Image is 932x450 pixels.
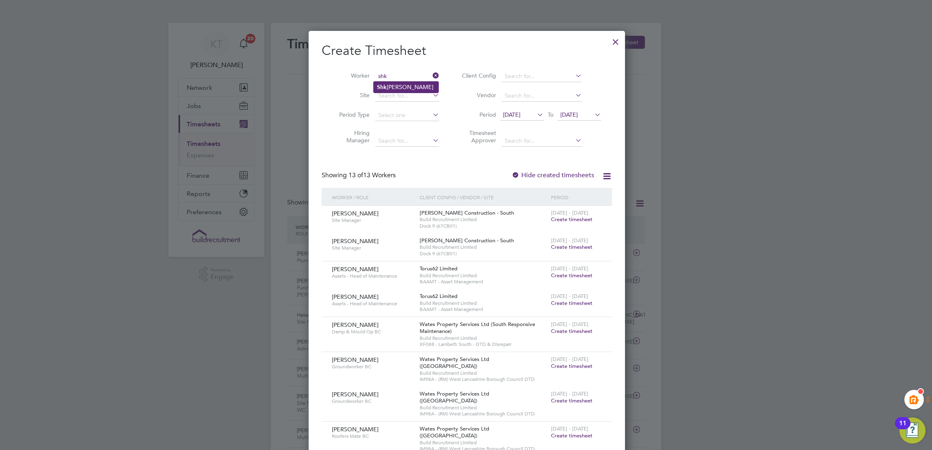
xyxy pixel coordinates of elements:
[420,356,489,370] span: Wates Property Services Ltd ([GEOGRAPHIC_DATA])
[420,265,457,272] span: Torus62 Limited
[332,265,379,273] span: [PERSON_NAME]
[420,209,514,216] span: [PERSON_NAME] Construction - South
[332,433,414,439] span: Roofers Mate BC
[332,391,379,398] span: [PERSON_NAME]
[420,244,547,250] span: Build Recruitment Limited
[551,265,588,272] span: [DATE] - [DATE]
[375,110,439,121] input: Select one
[502,135,582,147] input: Search for...
[332,363,414,370] span: Groundworker BC
[332,321,379,328] span: [PERSON_NAME]
[512,171,594,179] label: Hide created timesheets
[551,432,592,439] span: Create timesheet
[333,111,370,118] label: Period Type
[332,300,414,307] span: Assets - Head of Maintenance
[551,300,592,307] span: Create timesheet
[332,217,414,224] span: Site Manager
[332,210,379,217] span: [PERSON_NAME]
[551,328,592,335] span: Create timesheet
[420,335,547,341] span: Build Recruitment Limited
[332,356,379,363] span: [PERSON_NAME]
[420,439,547,446] span: Build Recruitment Limited
[420,390,489,404] span: Wates Property Services Ltd ([GEOGRAPHIC_DATA])
[420,216,547,223] span: Build Recruitment Limited
[332,245,414,251] span: Site Manager
[551,209,588,216] span: [DATE] - [DATE]
[420,370,547,376] span: Build Recruitment Limited
[348,171,363,179] span: 13 of
[551,425,588,432] span: [DATE] - [DATE]
[322,171,397,180] div: Showing
[332,426,379,433] span: [PERSON_NAME]
[332,237,379,245] span: [PERSON_NAME]
[551,321,588,328] span: [DATE] - [DATE]
[374,82,438,93] li: [PERSON_NAME]
[459,72,496,79] label: Client Config
[420,293,457,300] span: Torus62 Limited
[420,237,514,244] span: [PERSON_NAME] Construction - South
[420,341,547,348] span: XF088 - Lambeth South - DTD & Disrepair
[545,109,556,120] span: To
[502,90,582,102] input: Search for...
[459,91,496,99] label: Vendor
[549,188,604,207] div: Period
[332,273,414,279] span: Assets - Head of Maintenance
[420,300,547,307] span: Build Recruitment Limited
[551,216,592,223] span: Create timesheet
[375,90,439,102] input: Search for...
[375,71,439,82] input: Search for...
[418,188,549,207] div: Client Config / Vendor / Site
[551,293,588,300] span: [DATE] - [DATE]
[503,111,520,118] span: [DATE]
[420,404,547,411] span: Build Recruitment Limited
[502,71,582,82] input: Search for...
[420,306,547,313] span: BAAMT - Asset Management
[420,223,547,229] span: Dock 9 (67CB01)
[899,423,906,434] div: 11
[333,91,370,99] label: Site
[420,411,547,417] span: IM98A - (RM) West Lancashire Borough Council DTD
[551,243,592,250] span: Create timesheet
[330,188,418,207] div: Worker / Role
[322,42,612,59] h2: Create Timesheet
[377,84,387,91] b: Shk
[333,72,370,79] label: Worker
[332,328,414,335] span: Damp & Mould Op BC
[333,129,370,144] label: Hiring Manager
[459,129,496,144] label: Timesheet Approver
[560,111,578,118] span: [DATE]
[420,250,547,257] span: Dock 9 (67CB01)
[551,363,592,370] span: Create timesheet
[551,272,592,279] span: Create timesheet
[332,293,379,300] span: [PERSON_NAME]
[420,376,547,383] span: IM98A - (RM) West Lancashire Borough Council DTD
[551,390,588,397] span: [DATE] - [DATE]
[420,321,535,335] span: Wates Property Services Ltd (South Responsive Maintenance)
[420,278,547,285] span: BAAMT - Asset Management
[332,398,414,404] span: Groundworker BC
[375,135,439,147] input: Search for...
[420,425,489,439] span: Wates Property Services Ltd ([GEOGRAPHIC_DATA])
[348,171,396,179] span: 13 Workers
[551,237,588,244] span: [DATE] - [DATE]
[420,272,547,279] span: Build Recruitment Limited
[551,356,588,363] span: [DATE] - [DATE]
[899,417,925,443] button: Open Resource Center, 11 new notifications
[459,111,496,118] label: Period
[551,397,592,404] span: Create timesheet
